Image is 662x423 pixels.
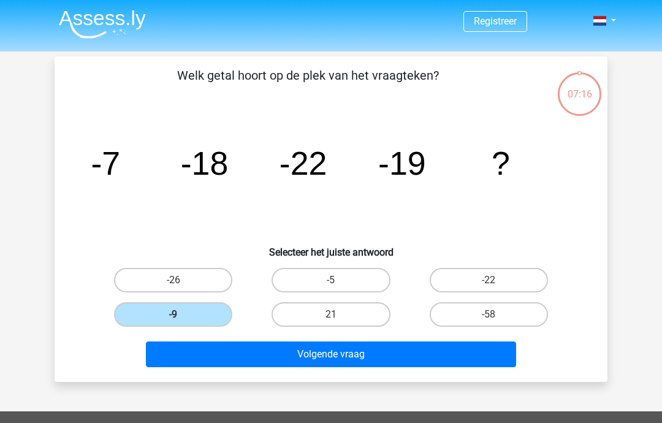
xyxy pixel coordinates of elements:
[181,145,229,181] tspan: -18
[146,341,517,367] button: Volgende vraag
[430,268,548,292] label: -22
[114,268,232,292] label: -26
[378,145,426,181] tspan: -19
[280,145,327,181] tspan: -22
[74,66,542,103] p: Welk getal hoort op de plek van het vraagteken?
[114,302,232,327] label: -9
[59,10,146,39] img: Assessly
[474,15,517,27] a: Registreer
[74,237,588,258] h6: Selecteer het juiste antwoord
[272,302,390,327] label: 21
[430,302,548,327] label: -58
[272,268,390,292] label: -5
[492,145,510,181] tspan: ?
[557,71,603,102] div: 07:16
[91,145,120,181] tspan: -7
